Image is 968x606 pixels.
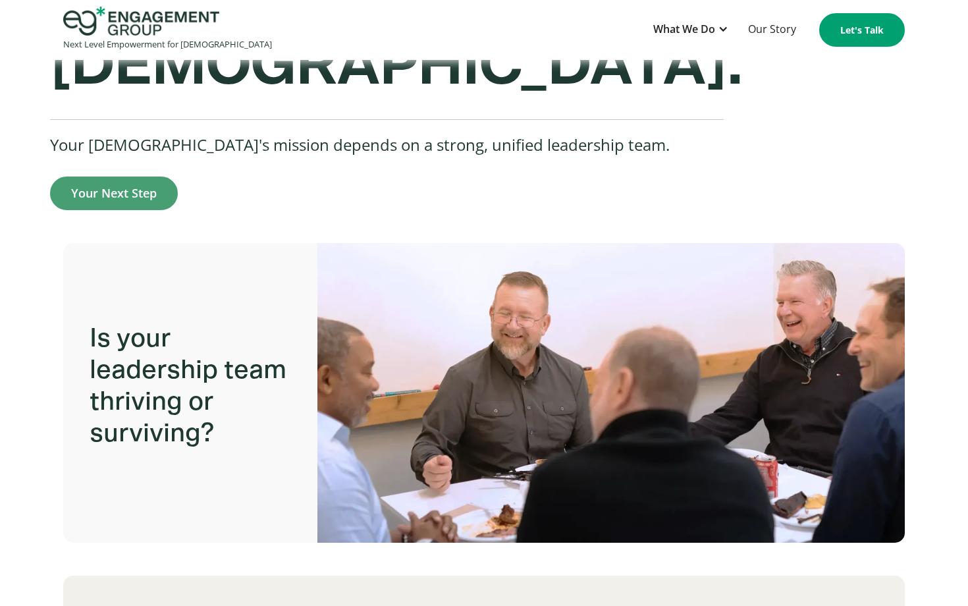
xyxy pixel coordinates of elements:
[63,7,272,53] a: home
[819,13,905,47] a: Let's Talk
[741,14,803,46] a: Our Story
[317,221,905,551] img: A group of church staff connecting, thriving, and learning how to work in unity
[63,36,272,53] div: Next Level Empowerment for [DEMOGRAPHIC_DATA]
[295,53,360,68] span: Organization
[653,20,715,38] div: What We Do
[50,133,724,157] p: Your [DEMOGRAPHIC_DATA]'s mission depends on a strong, unified leadership team.
[647,14,735,46] div: What We Do
[50,177,178,210] a: Your Next Step
[90,310,298,462] p: Is your leadership team thriving or surviving?
[63,7,219,36] img: Engagement Group Logo Icon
